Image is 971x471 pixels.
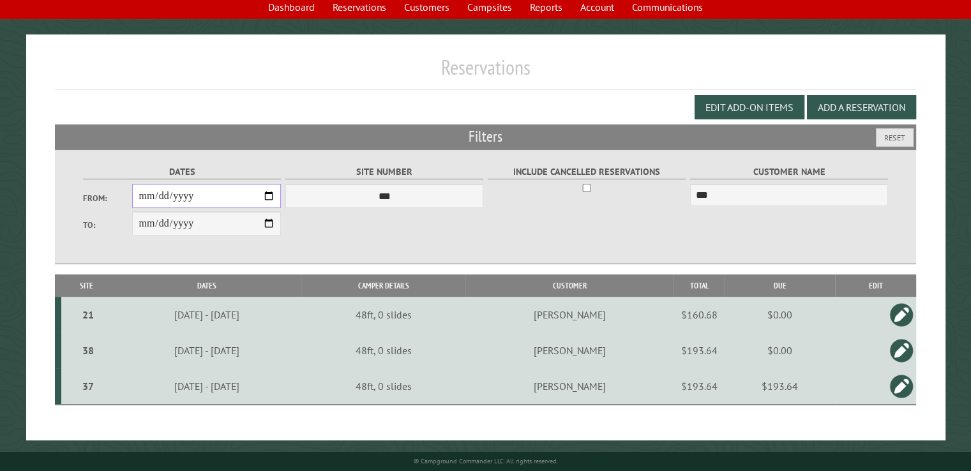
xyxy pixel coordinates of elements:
[112,274,301,297] th: Dates
[725,368,835,405] td: $193.64
[465,333,674,368] td: [PERSON_NAME]
[807,95,916,119] button: Add a Reservation
[55,55,916,90] h1: Reservations
[674,333,725,368] td: $193.64
[66,380,110,392] div: 37
[66,308,110,321] div: 21
[725,333,835,368] td: $0.00
[674,297,725,333] td: $160.68
[66,344,110,357] div: 38
[725,297,835,333] td: $0.00
[61,274,112,297] th: Site
[83,165,282,179] label: Dates
[465,274,674,297] th: Customer
[488,165,686,179] label: Include Cancelled Reservations
[301,333,466,368] td: 48ft, 0 slides
[114,308,299,321] div: [DATE] - [DATE]
[83,219,133,231] label: To:
[114,380,299,392] div: [DATE] - [DATE]
[674,274,725,297] th: Total
[414,457,558,465] small: © Campground Commander LLC. All rights reserved.
[835,274,916,297] th: Edit
[83,192,133,204] label: From:
[301,274,466,297] th: Camper Details
[674,368,725,405] td: $193.64
[695,95,804,119] button: Edit Add-on Items
[301,297,466,333] td: 48ft, 0 slides
[876,128,914,147] button: Reset
[465,368,674,405] td: [PERSON_NAME]
[690,165,889,179] label: Customer Name
[285,165,484,179] label: Site Number
[465,297,674,333] td: [PERSON_NAME]
[725,274,835,297] th: Due
[55,124,916,149] h2: Filters
[301,368,466,405] td: 48ft, 0 slides
[114,344,299,357] div: [DATE] - [DATE]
